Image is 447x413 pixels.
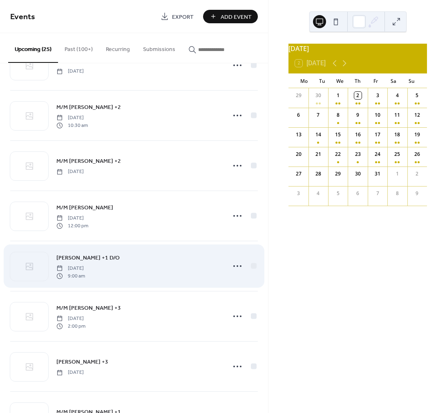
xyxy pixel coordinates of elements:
[334,170,342,178] div: 29
[413,190,421,197] div: 9
[221,13,252,21] span: Add Event
[56,114,88,122] span: [DATE]
[56,68,84,75] span: [DATE]
[56,168,84,175] span: [DATE]
[295,170,302,178] div: 27
[393,131,401,138] div: 18
[56,215,88,222] span: [DATE]
[393,92,401,99] div: 4
[56,369,84,376] span: [DATE]
[413,170,421,178] div: 2
[374,131,381,138] div: 17
[295,111,302,119] div: 6
[56,102,121,112] a: M/M [PERSON_NAME] +2
[413,131,421,138] div: 19
[374,111,381,119] div: 10
[354,170,362,178] div: 30
[56,358,108,366] span: [PERSON_NAME] +3
[56,203,113,212] a: M/M [PERSON_NAME]
[295,92,302,99] div: 29
[56,303,121,313] a: M/M [PERSON_NAME] +3
[334,190,342,197] div: 5
[315,111,322,119] div: 7
[8,33,58,63] button: Upcoming (25)
[413,111,421,119] div: 12
[331,73,349,88] div: We
[56,156,121,166] a: M/M [PERSON_NAME] +2
[288,44,427,53] div: [DATE]
[393,170,401,178] div: 1
[334,151,342,158] div: 22
[172,13,194,21] span: Export
[56,103,121,112] span: M/M [PERSON_NAME] +2
[354,92,362,99] div: 2
[56,253,120,262] a: [PERSON_NAME] +1 D/O
[354,131,362,138] div: 16
[10,9,35,25] span: Events
[334,131,342,138] div: 15
[154,10,200,23] a: Export
[56,304,121,313] span: M/M [PERSON_NAME] +3
[58,33,99,62] button: Past (100+)
[56,254,120,262] span: [PERSON_NAME] +1 D/O
[295,190,302,197] div: 3
[374,190,381,197] div: 7
[315,131,322,138] div: 14
[349,73,367,88] div: Th
[136,33,182,62] button: Submissions
[374,170,381,178] div: 31
[203,10,258,23] button: Add Event
[56,322,85,330] span: 2:00 pm
[354,190,362,197] div: 6
[374,92,381,99] div: 3
[413,92,421,99] div: 5
[384,73,402,88] div: Sa
[402,73,420,88] div: Su
[56,222,88,229] span: 12:00 pm
[393,111,401,119] div: 11
[56,157,121,166] span: M/M [PERSON_NAME] +2
[354,151,362,158] div: 23
[413,151,421,158] div: 26
[56,272,85,280] span: 9:00 am
[374,151,381,158] div: 24
[315,151,322,158] div: 21
[334,92,342,99] div: 1
[315,170,322,178] div: 28
[315,190,322,197] div: 4
[354,111,362,119] div: 9
[295,73,313,88] div: Mo
[315,92,322,99] div: 30
[393,151,401,158] div: 25
[367,73,385,88] div: Fr
[56,265,85,272] span: [DATE]
[56,357,108,366] a: [PERSON_NAME] +3
[56,204,113,212] span: M/M [PERSON_NAME]
[393,190,401,197] div: 8
[56,315,85,322] span: [DATE]
[99,33,136,62] button: Recurring
[56,122,88,129] span: 10:30 am
[295,151,302,158] div: 20
[295,131,302,138] div: 13
[334,111,342,119] div: 8
[313,73,331,88] div: Tu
